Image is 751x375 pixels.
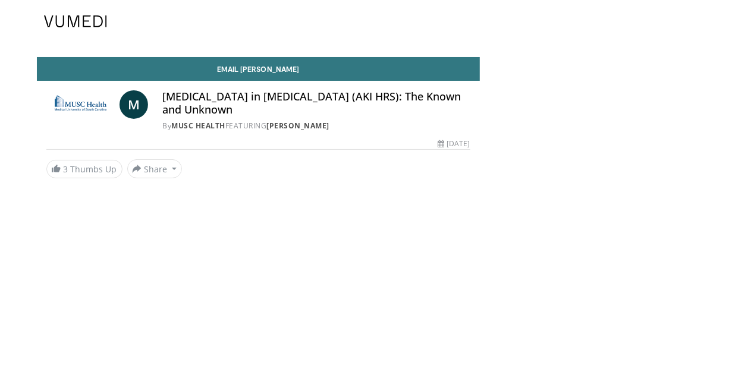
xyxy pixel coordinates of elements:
[44,15,107,27] img: VuMedi Logo
[37,57,480,81] a: Email [PERSON_NAME]
[438,138,470,149] div: [DATE]
[64,163,68,175] span: 3
[171,121,225,131] a: MUSC Health
[120,90,148,119] a: M
[162,90,470,116] h4: [MEDICAL_DATA] in [MEDICAL_DATA] (AKI HRS): The Known and Unknown
[46,160,122,178] a: 3 Thumbs Up
[162,121,470,131] div: By FEATURING
[266,121,329,131] a: [PERSON_NAME]
[127,159,183,178] button: Share
[46,90,115,119] img: MUSC Health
